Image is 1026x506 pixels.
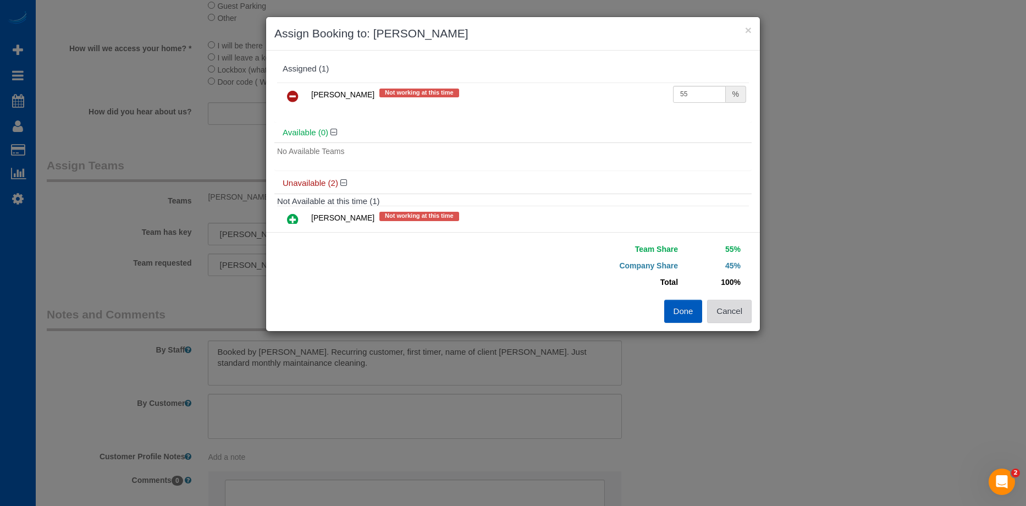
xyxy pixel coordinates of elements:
button: Cancel [707,300,752,323]
span: No Available Teams [277,147,344,156]
span: 2 [1011,469,1020,477]
span: Not working at this time [379,212,459,221]
h3: Assign Booking to: [PERSON_NAME] [274,25,752,42]
span: Not working at this time [379,89,459,97]
td: Team Share [521,241,681,257]
td: 100% [681,274,743,290]
td: 45% [681,257,743,274]
span: [PERSON_NAME] [311,90,374,99]
div: % [726,86,746,103]
button: × [745,24,752,36]
span: [PERSON_NAME] [311,214,374,223]
h4: Not Available at this time (1) [277,197,749,206]
button: Done [664,300,703,323]
h4: Available (0) [283,128,743,137]
td: Total [521,274,681,290]
div: Assigned (1) [283,64,743,74]
h4: Unavailable (2) [283,179,743,188]
td: 55% [681,241,743,257]
td: Company Share [521,257,681,274]
iframe: Intercom live chat [989,469,1015,495]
